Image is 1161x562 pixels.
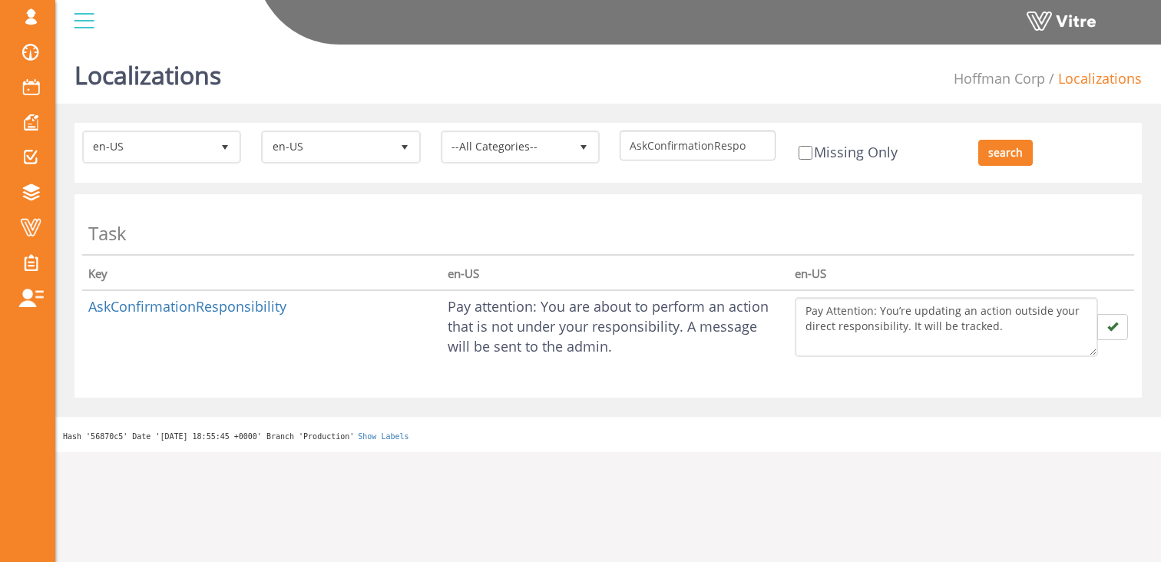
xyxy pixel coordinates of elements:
[443,133,570,160] span: --All Categories--
[84,133,211,160] span: en-US
[954,69,1045,88] a: Hoffman Corp
[448,297,769,355] span: Pay attention: You are about to perform an action that is not under your responsibility. A messag...
[358,432,408,441] a: Show Labels
[978,140,1033,166] input: search
[620,131,776,160] input: Search
[88,223,1128,243] h3: Task
[211,133,239,160] span: select
[82,255,442,290] th: Key
[88,297,286,316] a: AskConfirmationResponsibility
[795,297,1098,357] textarea: Pay attention: You are about to perform an action that is not under your responsibility. A messag...
[442,255,789,290] th: en-US
[63,432,354,441] span: Hash '56870c5' Date '[DATE] 18:55:45 +0000' Branch 'Production'
[799,146,812,160] input: Missing Only
[799,143,898,163] label: Missing Only
[263,133,390,160] span: en-US
[391,133,418,160] span: select
[74,38,221,104] h1: Localizations
[789,255,1134,290] th: en-US
[1045,69,1142,89] li: Localizations
[570,133,597,160] span: select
